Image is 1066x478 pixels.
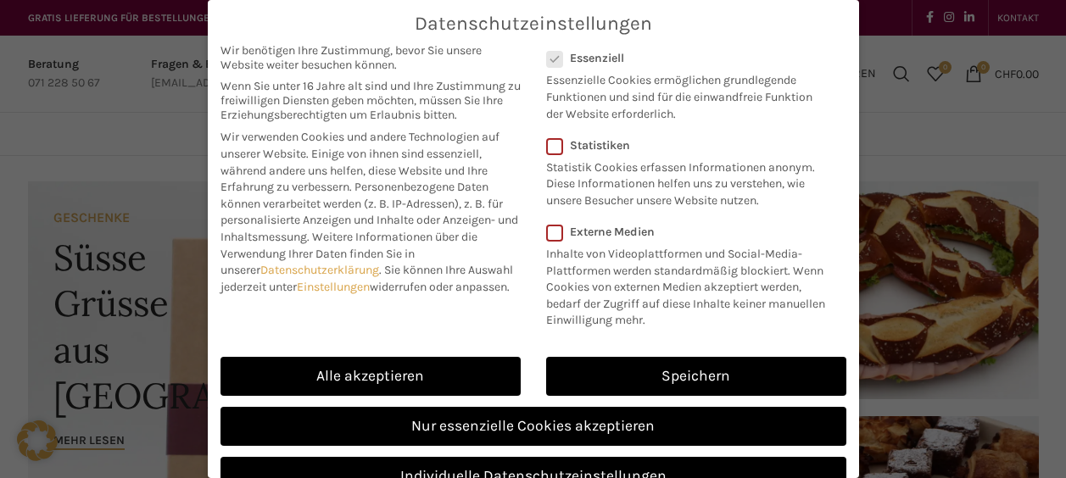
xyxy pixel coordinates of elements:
label: Statistiken [546,138,824,153]
span: Sie können Ihre Auswahl jederzeit unter widerrufen oder anpassen. [220,263,513,294]
span: Datenschutzeinstellungen [415,13,652,35]
a: Nur essenzielle Cookies akzeptieren [220,407,846,446]
label: Externe Medien [546,225,835,239]
span: Personenbezogene Daten können verarbeitet werden (z. B. IP-Adressen), z. B. für personalisierte A... [220,180,518,244]
label: Essenziell [546,51,824,65]
a: Datenschutzerklärung [260,263,379,277]
span: Weitere Informationen über die Verwendung Ihrer Daten finden Sie in unserer . [220,230,477,277]
span: Wir benötigen Ihre Zustimmung, bevor Sie unsere Website weiter besuchen können. [220,43,521,72]
a: Einstellungen [297,280,370,294]
p: Statistik Cookies erfassen Informationen anonym. Diese Informationen helfen uns zu verstehen, wie... [546,153,824,209]
span: Wir verwenden Cookies und andere Technologien auf unserer Website. Einige von ihnen sind essenzie... [220,130,500,194]
a: Speichern [546,357,846,396]
span: Wenn Sie unter 16 Jahre alt sind und Ihre Zustimmung zu freiwilligen Diensten geben möchten, müss... [220,79,521,122]
p: Essenzielle Cookies ermöglichen grundlegende Funktionen und sind für die einwandfreie Funktion de... [546,65,824,122]
p: Inhalte von Videoplattformen und Social-Media-Plattformen werden standardmäßig blockiert. Wenn Co... [546,239,835,329]
a: Alle akzeptieren [220,357,521,396]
